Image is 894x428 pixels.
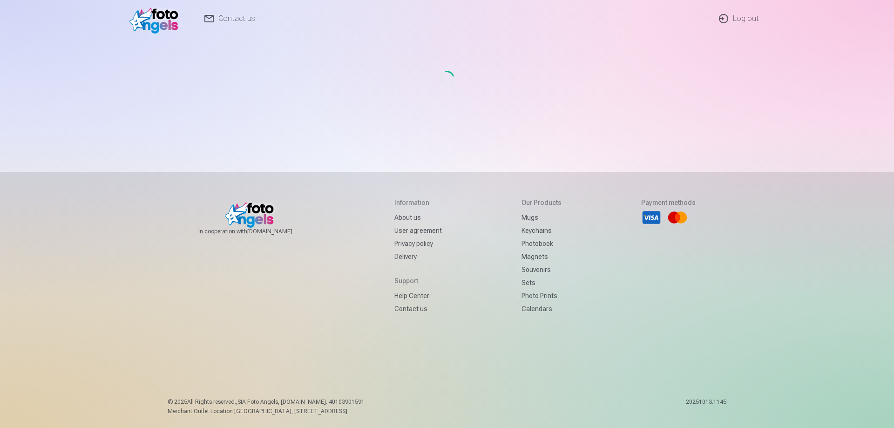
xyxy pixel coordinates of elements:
[168,408,365,415] p: Merchant Outlet Location [GEOGRAPHIC_DATA], [STREET_ADDRESS]
[521,224,562,237] a: Keychains
[394,198,442,207] h5: Information
[394,289,442,302] a: Help Center
[394,237,442,250] a: Privacy policy
[667,207,688,228] li: Mastercard
[521,250,562,263] a: Magnets
[198,228,315,235] span: In cooperation with
[394,250,442,263] a: Delivery
[521,289,562,302] a: Photo prints
[521,302,562,315] a: Calendars
[686,398,726,415] p: 20251013.1145
[394,224,442,237] a: User agreement
[521,211,562,224] a: Mugs
[521,263,562,276] a: Souvenirs
[129,4,183,34] img: /fa1
[394,211,442,224] a: About us
[237,399,365,405] span: SIA Foto Angels, [DOMAIN_NAME]. 40103901591
[168,398,365,406] p: © 2025 All Rights reserved. ,
[394,302,442,315] a: Contact us
[521,198,562,207] h5: Our products
[394,276,442,285] h5: Support
[641,207,662,228] li: Visa
[521,276,562,289] a: Sets
[641,198,696,207] h5: Payment methods
[247,228,315,235] a: [DOMAIN_NAME]
[521,237,562,250] a: Photobook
